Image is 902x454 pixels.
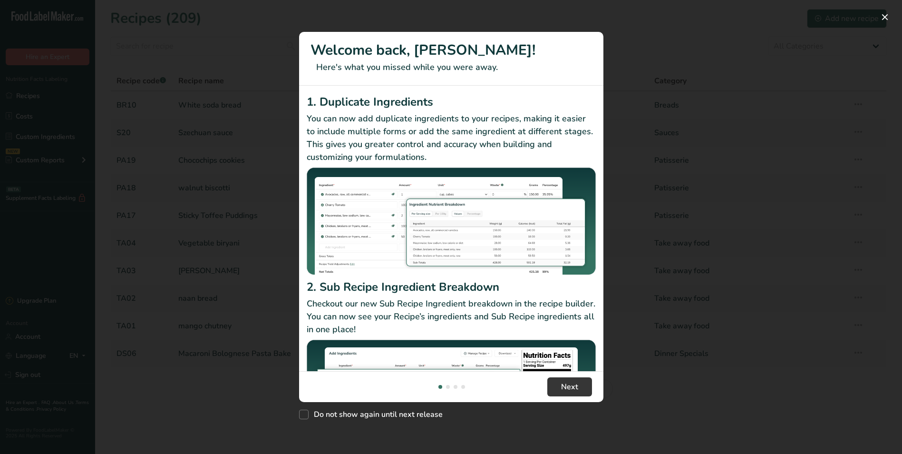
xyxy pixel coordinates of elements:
img: Sub Recipe Ingredient Breakdown [307,340,596,448]
span: Next [561,381,578,393]
p: You can now add duplicate ingredients to your recipes, making it easier to include multiple forms... [307,112,596,164]
p: Here's what you missed while you were away. [310,61,592,74]
button: Next [547,377,592,396]
h2: 1. Duplicate Ingredients [307,93,596,110]
p: Checkout our new Sub Recipe Ingredient breakdown in the recipe builder. You can now see your Reci... [307,297,596,336]
h2: 2. Sub Recipe Ingredient Breakdown [307,278,596,296]
img: Duplicate Ingredients [307,168,596,276]
h1: Welcome back, [PERSON_NAME]! [310,39,592,61]
span: Do not show again until next release [309,410,443,419]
